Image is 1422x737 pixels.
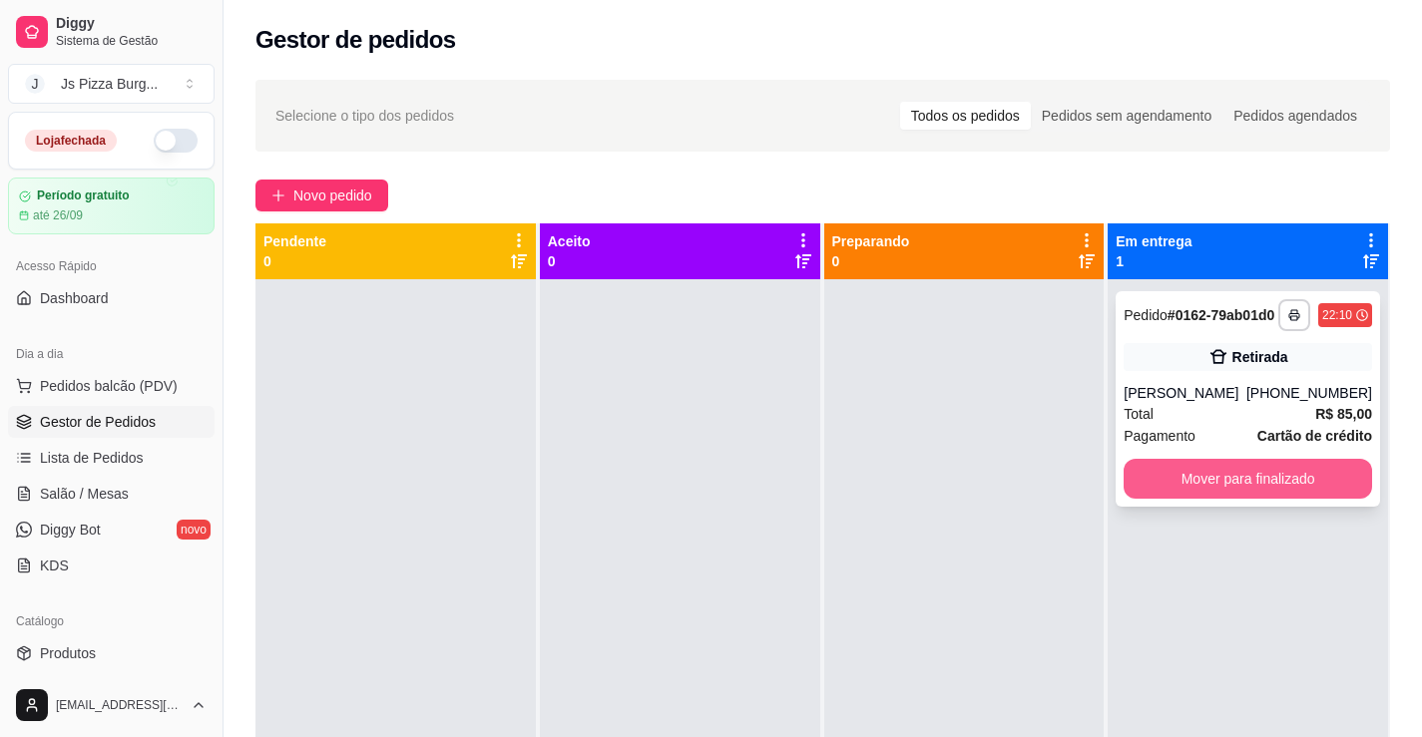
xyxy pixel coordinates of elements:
a: Produtos [8,637,215,669]
p: 0 [263,251,326,271]
h2: Gestor de pedidos [255,24,456,56]
strong: R$ 85,00 [1315,406,1372,422]
div: Dia a dia [8,338,215,370]
div: [PHONE_NUMBER] [1246,383,1372,403]
p: Aceito [548,231,591,251]
span: Pedidos balcão (PDV) [40,376,178,396]
p: 0 [548,251,591,271]
p: Preparando [832,231,910,251]
div: Catálogo [8,605,215,637]
span: J [25,74,45,94]
div: Js Pizza Burg ... [61,74,158,94]
button: Novo pedido [255,180,388,211]
span: Salão / Mesas [40,484,129,504]
span: [EMAIL_ADDRESS][DOMAIN_NAME] [56,697,183,713]
span: Produtos [40,643,96,663]
span: Dashboard [40,288,109,308]
p: Em entrega [1116,231,1191,251]
span: plus [271,188,285,202]
span: Diggy Bot [40,520,101,540]
button: Mover para finalizado [1124,459,1372,499]
span: Lista de Pedidos [40,448,144,468]
a: Dashboard [8,282,215,314]
a: Diggy Botnovo [8,514,215,546]
span: Novo pedido [293,184,372,206]
button: Alterar Status [154,129,198,153]
button: [EMAIL_ADDRESS][DOMAIN_NAME] [8,681,215,729]
button: Select a team [8,64,215,104]
span: KDS [40,555,69,575]
article: até 26/09 [33,207,83,223]
div: Pedidos sem agendamento [1031,102,1222,130]
span: Selecione o tipo dos pedidos [275,105,454,127]
div: Retirada [1232,347,1288,367]
span: Total [1124,403,1154,425]
div: 22:10 [1322,307,1352,323]
div: Loja fechada [25,130,117,152]
span: Sistema de Gestão [56,33,207,49]
a: Salão / Mesas [8,478,215,510]
span: Pagamento [1124,425,1195,447]
p: Pendente [263,231,326,251]
p: 1 [1116,251,1191,271]
a: Período gratuitoaté 26/09 [8,178,215,234]
a: KDS [8,550,215,581]
a: Lista de Pedidos [8,442,215,474]
span: Gestor de Pedidos [40,412,156,432]
div: Acesso Rápido [8,250,215,282]
button: Pedidos balcão (PDV) [8,370,215,402]
strong: Cartão de crédito [1257,428,1372,444]
span: Diggy [56,15,207,33]
div: [PERSON_NAME] [1124,383,1246,403]
div: Pedidos agendados [1222,102,1368,130]
a: DiggySistema de Gestão [8,8,215,56]
article: Período gratuito [37,188,130,203]
span: Pedido [1124,307,1168,323]
a: Gestor de Pedidos [8,406,215,438]
div: Todos os pedidos [900,102,1031,130]
strong: # 0162-79ab01d0 [1168,307,1274,323]
p: 0 [832,251,910,271]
